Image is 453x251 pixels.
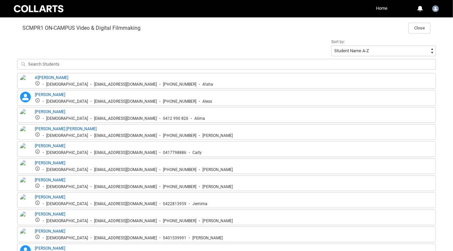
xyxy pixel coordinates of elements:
[163,167,196,172] div: [PHONE_NUMBER]
[374,3,389,13] a: Home
[20,109,31,123] img: Alima Toure
[35,127,97,131] a: [PERSON_NAME] [PERSON_NAME]
[35,229,65,234] a: [PERSON_NAME]
[432,5,439,12] img: Stu.Mannion
[46,133,88,138] div: [DEMOGRAPHIC_DATA]
[20,211,31,231] img: Kiana Hurley-Edwards
[94,167,157,172] div: [EMAIL_ADDRESS][DOMAIN_NAME]
[17,59,436,70] input: Search Students
[202,133,233,138] div: [PERSON_NAME]
[20,194,31,209] img: Jemima McGrath
[163,184,196,189] div: [PHONE_NUMBER]
[46,99,88,104] div: [DEMOGRAPHIC_DATA]
[35,92,65,97] a: [PERSON_NAME]
[163,133,196,138] div: [PHONE_NUMBER]
[163,116,188,121] div: 0412 990 826
[192,236,223,241] div: [PERSON_NAME]
[94,99,157,104] div: [EMAIL_ADDRESS][DOMAIN_NAME]
[163,82,196,87] div: [PHONE_NUMBER]
[35,161,65,165] a: [PERSON_NAME]
[192,201,207,206] div: Jemima
[94,184,157,189] div: [EMAIL_ADDRESS][DOMAIN_NAME]
[20,177,31,192] img: James Hutchins
[20,143,31,158] img: Caitlin Fuller
[35,144,65,148] a: [PERSON_NAME]
[163,99,196,104] div: [PHONE_NUMBER]
[163,150,186,155] div: 0417798886
[202,167,233,172] div: [PERSON_NAME]
[35,75,68,80] a: A'[PERSON_NAME]
[20,126,31,141] img: Alisha Ahmet
[20,228,31,243] img: Laura Garry
[331,39,345,44] span: Sort by:
[202,99,212,104] div: Aless
[22,25,141,31] span: SCMPR1 ON-CAMPUS Video & Digital Filmmaking
[46,82,88,87] div: [DEMOGRAPHIC_DATA]
[20,75,31,89] img: A'isha Hussein
[202,219,233,224] div: [PERSON_NAME]
[46,201,88,206] div: [DEMOGRAPHIC_DATA]
[35,212,65,217] a: [PERSON_NAME]
[46,116,88,121] div: [DEMOGRAPHIC_DATA]
[202,82,213,87] div: A'isha
[46,236,88,241] div: [DEMOGRAPHIC_DATA]
[94,82,157,87] div: [EMAIL_ADDRESS][DOMAIN_NAME]
[163,236,186,241] div: 0401539991
[20,92,31,102] lightning-icon: Alessandro De Francesco
[46,184,88,189] div: [DEMOGRAPHIC_DATA]
[94,150,157,155] div: [EMAIL_ADDRESS][DOMAIN_NAME]
[20,160,31,175] img: Ethan Litkowski
[194,116,205,121] div: Alima
[431,3,441,13] button: User Profile Stu.Mannion
[35,246,65,251] a: [PERSON_NAME]
[46,219,88,224] div: [DEMOGRAPHIC_DATA]
[46,167,88,172] div: [DEMOGRAPHIC_DATA]
[192,150,202,155] div: Caity
[35,195,65,199] a: [PERSON_NAME]
[163,219,196,224] div: [PHONE_NUMBER]
[94,116,157,121] div: [EMAIL_ADDRESS][DOMAIN_NAME]
[94,201,157,206] div: [EMAIL_ADDRESS][DOMAIN_NAME]
[409,23,431,33] button: Close
[94,219,157,224] div: [EMAIL_ADDRESS][DOMAIN_NAME]
[46,150,88,155] div: [DEMOGRAPHIC_DATA]
[163,201,186,206] div: 0422813959
[94,236,157,241] div: [EMAIL_ADDRESS][DOMAIN_NAME]
[35,109,65,114] a: [PERSON_NAME]
[35,178,65,182] a: [PERSON_NAME]
[202,184,233,189] div: [PERSON_NAME]
[94,133,157,138] div: [EMAIL_ADDRESS][DOMAIN_NAME]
